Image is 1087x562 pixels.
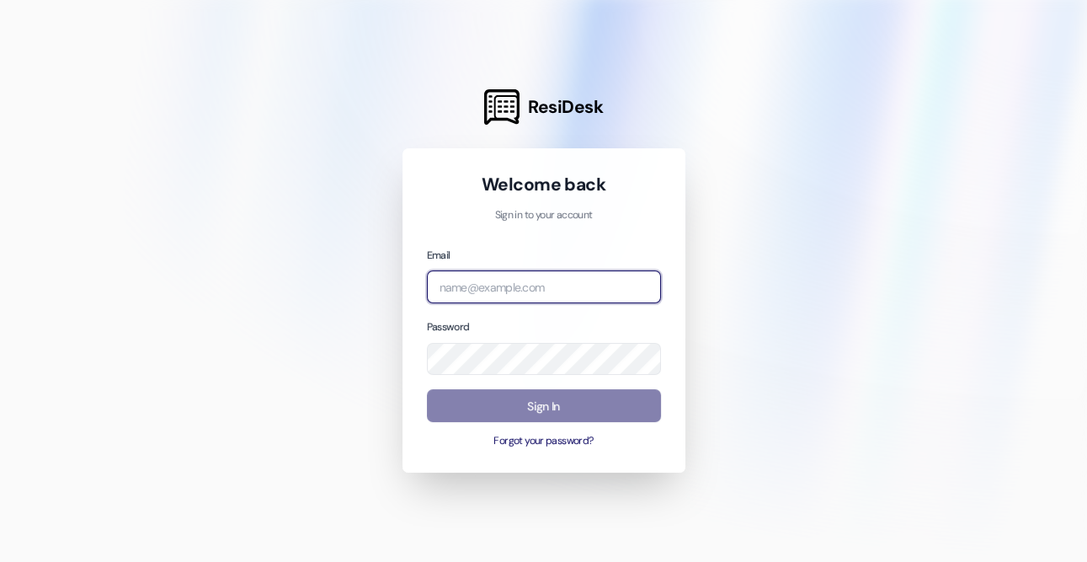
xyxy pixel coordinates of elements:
p: Sign in to your account [427,208,661,223]
label: Email [427,249,450,262]
label: Password [427,320,470,334]
button: Sign In [427,389,661,422]
button: Forgot your password? [427,434,661,449]
span: ResiDesk [528,95,603,119]
h1: Welcome back [427,173,661,196]
input: name@example.com [427,270,661,303]
img: ResiDesk Logo [484,89,520,125]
